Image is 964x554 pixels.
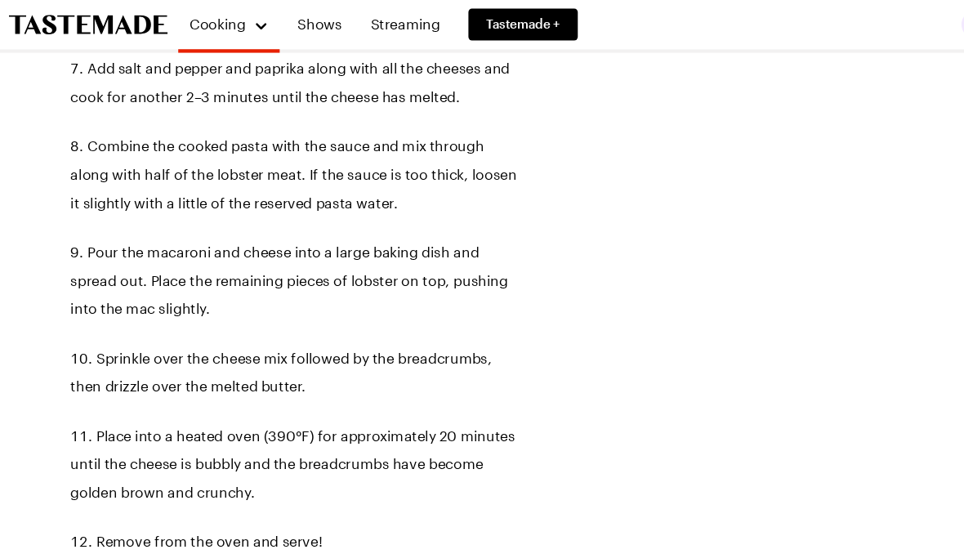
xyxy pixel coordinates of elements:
[20,14,167,33] a: To Tastemade Home Page
[77,221,493,299] li: Pour the macaroni and cheese into a large baking dish and spread out. Place the remaining pieces ...
[77,51,493,103] li: Add salt and pepper and paprika along with all the cheeses and cook for another 2–3 minutes until...
[186,7,261,39] button: Cooking
[187,15,239,30] span: Cooking
[77,391,493,469] li: Place into a heated oven (390°F) for approximately 20 minutes until the cheese is bubbly and the ...
[462,15,530,31] span: Tastemade +
[77,319,493,371] li: Sprinkle over the cheese mix followed by the breadcrumbs, then drizzle over the melted butter.
[902,10,944,36] button: Profile picture
[902,10,928,36] img: Profile picture
[445,8,547,38] a: Tastemade +
[77,123,493,201] li: Combine the cooked pasta with the sauce and mix through along with half of the lobster meat. If t...
[77,489,493,515] li: Remove from the oven and serve!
